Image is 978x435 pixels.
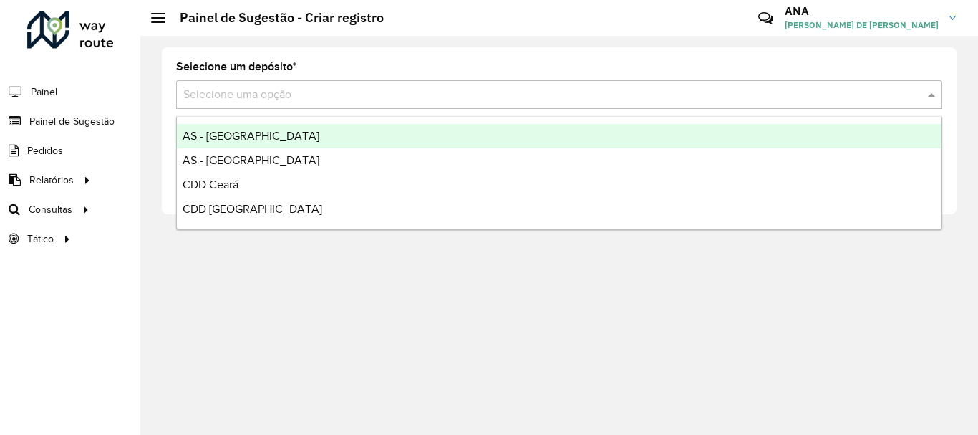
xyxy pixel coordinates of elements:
ng-dropdown-panel: Options list [176,116,942,230]
span: CDD [GEOGRAPHIC_DATA] [183,203,322,215]
label: Selecione um depósito [176,58,297,75]
span: AS - [GEOGRAPHIC_DATA] [183,154,319,166]
span: Pedidos [27,143,63,158]
span: Painel de Sugestão [29,114,115,129]
span: Relatórios [29,173,74,188]
a: Contato Rápido [750,3,781,34]
span: Tático [27,231,54,247]
span: [PERSON_NAME] DE [PERSON_NAME] [785,19,939,32]
span: Consultas [29,202,72,217]
span: CDD Ceará [183,178,238,191]
span: AS - [GEOGRAPHIC_DATA] [183,130,319,142]
h2: Painel de Sugestão - Criar registro [165,10,384,26]
span: Painel [31,85,57,100]
h3: ANA [785,4,939,18]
